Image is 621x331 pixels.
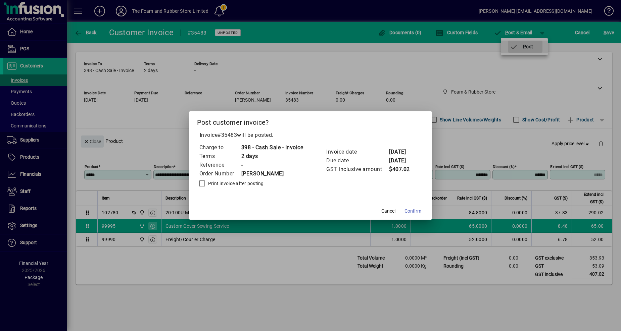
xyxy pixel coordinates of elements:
button: Cancel [378,205,399,217]
td: Reference [199,161,241,169]
span: Confirm [404,208,421,215]
td: $407.02 [389,165,416,174]
td: GST inclusive amount [326,165,389,174]
h2: Post customer invoice? [189,111,432,131]
label: Print invoice after posting [207,180,264,187]
td: 398 - Cash Sale - Invoice [241,143,303,152]
td: [PERSON_NAME] [241,169,303,178]
td: Charge to [199,143,241,152]
td: 2 days [241,152,303,161]
td: [DATE] [389,156,416,165]
td: Order Number [199,169,241,178]
span: #35483 [218,132,237,138]
td: [DATE] [389,148,416,156]
span: Cancel [381,208,395,215]
p: Invoice will be posted . [197,131,424,139]
td: Due date [326,156,389,165]
td: - [241,161,303,169]
td: Invoice date [326,148,389,156]
td: Terms [199,152,241,161]
button: Confirm [402,205,424,217]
